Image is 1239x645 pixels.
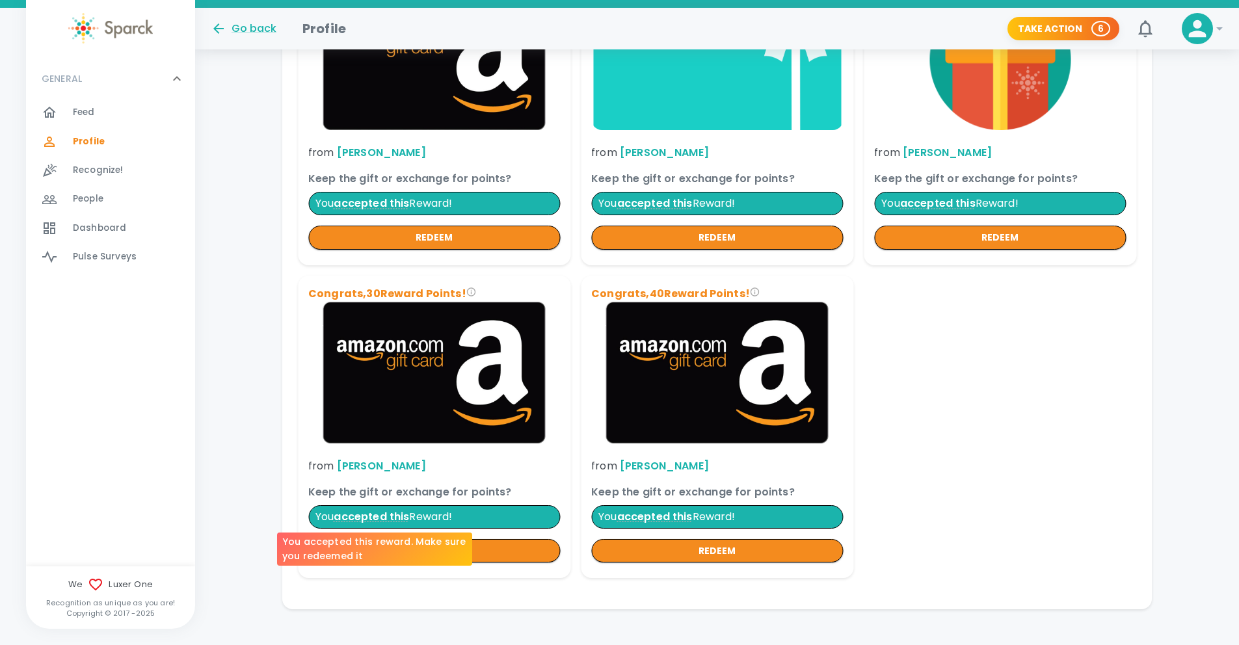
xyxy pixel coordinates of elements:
[73,250,137,263] span: Pulse Surveys
[308,458,560,473] p: from
[26,59,195,98] div: GENERAL
[591,286,843,302] p: Congrats, 40 Reward Points!
[308,145,560,161] p: from
[26,98,195,127] a: Feed
[750,287,760,297] svg: Congrats on your reward! You can either redeem the total reward points for something else with th...
[1098,22,1104,35] p: 6
[874,226,1126,250] button: redeem
[26,608,195,618] p: Copyright © 2017 - 2025
[1007,17,1119,41] button: Take Action 6
[591,226,843,250] button: redeem
[26,214,195,243] a: Dashboard
[26,577,195,592] span: We Luxer One
[591,302,843,443] img: Brand logo
[26,13,195,44] a: Sparck logo
[302,18,346,39] h1: Profile
[617,196,692,211] span: You accepted this reward. Make sure you redeemed it
[591,505,843,528] p: You Reward!
[26,185,195,213] a: People
[308,226,560,250] button: redeem
[591,145,843,161] p: from
[591,458,843,473] p: from
[308,505,560,528] p: You Reward!
[334,508,409,523] span: You accepted this reward. Make sure you redeemed it
[26,127,195,156] a: Profile
[334,196,409,211] span: You accepted this reward. Make sure you redeemed it
[73,106,95,119] span: Feed
[277,533,472,566] div: You accepted this reward. Make sure you redeemed it
[900,196,976,211] span: You accepted this reward. Make sure you redeemed it
[591,171,843,187] p: Keep the gift or exchange for points?
[337,145,426,160] a: [PERSON_NAME]
[620,145,709,160] a: [PERSON_NAME]
[874,145,1126,161] p: from
[591,484,843,499] p: Keep the gift or exchange for points?
[211,21,276,36] button: Go back
[73,164,124,177] span: Recognize!
[874,192,1126,215] p: You Reward!
[73,192,103,205] span: People
[903,145,992,160] a: [PERSON_NAME]
[591,538,843,562] button: redeem
[308,484,560,499] p: Keep the gift or exchange for points?
[617,508,692,523] span: You accepted this reward. Make sure you redeemed it
[26,156,195,185] a: Recognize!
[308,538,560,562] button: redeem
[591,192,843,215] p: You Reward!
[73,135,105,148] span: Profile
[308,286,560,302] p: Congrats, 30 Reward Points!
[26,243,195,271] a: Pulse Surveys
[73,222,126,235] span: Dashboard
[466,287,477,297] svg: Congrats on your reward! You can either redeem the total reward points for something else with th...
[26,598,195,608] p: Recognition as unique as you are!
[308,171,560,187] p: Keep the gift or exchange for points?
[68,13,153,44] img: Sparck logo
[620,458,709,473] a: [PERSON_NAME]
[308,192,560,215] p: You Reward!
[874,171,1126,187] p: Keep the gift or exchange for points?
[26,98,195,276] div: GENERAL
[337,458,426,473] a: [PERSON_NAME]
[308,302,560,443] img: Brand logo
[42,72,82,85] p: GENERAL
